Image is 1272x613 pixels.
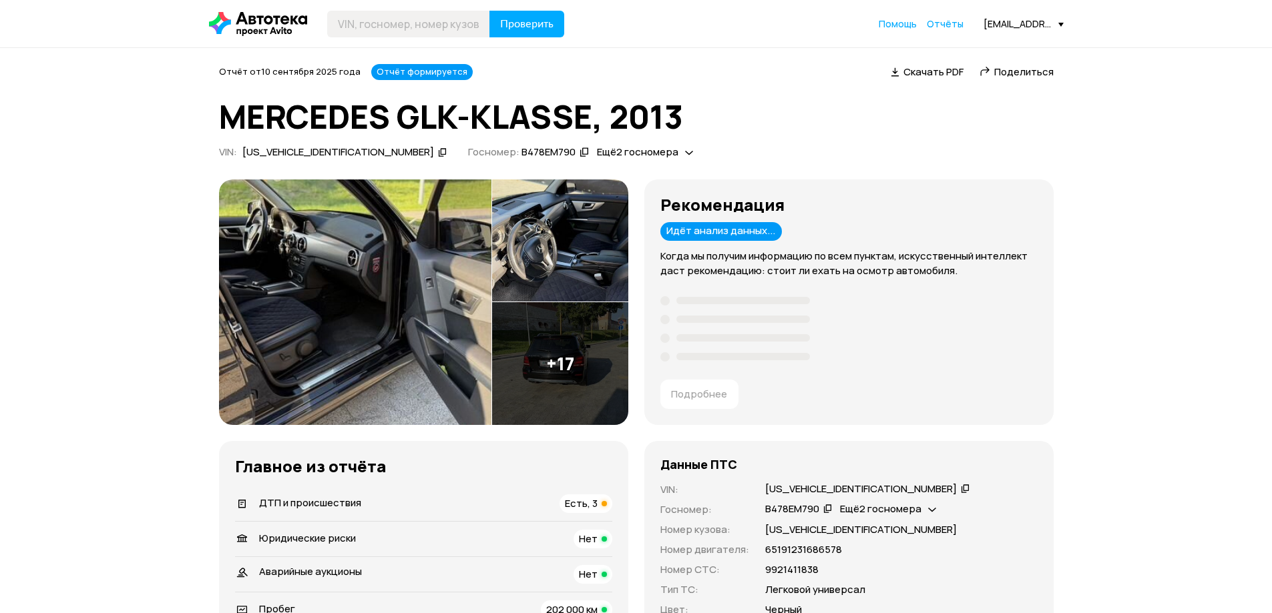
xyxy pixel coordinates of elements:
[235,457,612,476] h3: Главное из отчёта
[521,145,576,159] div: В478ЕМ790
[327,11,490,37] input: VIN, госномер, номер кузова
[660,195,1038,214] h3: Рекомендация
[891,65,964,79] a: Скачать PDF
[660,562,749,577] p: Номер СТС :
[219,65,361,77] span: Отчёт от 10 сентября 2025 года
[500,19,554,29] span: Проверить
[984,17,1064,30] div: [EMAIL_ADDRESS][DOMAIN_NAME]
[879,17,917,31] a: Помощь
[579,567,598,581] span: Нет
[765,542,842,557] p: 65191231686578
[980,65,1054,79] a: Поделиться
[840,502,921,516] span: Ещё 2 госномера
[927,17,964,31] a: Отчёты
[765,482,957,496] div: [US_VEHICLE_IDENTIFICATION_NUMBER]
[219,145,237,159] span: VIN :
[879,17,917,30] span: Помощь
[597,145,678,159] span: Ещё 2 госномера
[660,502,749,517] p: Госномер :
[579,532,598,546] span: Нет
[565,496,598,510] span: Есть, 3
[765,522,957,537] p: [US_VEHICLE_IDENTIFICATION_NUMBER]
[660,249,1038,278] p: Когда мы получим информацию по всем пунктам, искусственный интеллект даст рекомендацию: стоит ли ...
[242,145,434,159] div: [US_VEHICLE_IDENTIFICATION_NUMBER]
[660,582,749,597] p: Тип ТС :
[765,502,819,516] div: В478ЕМ790
[765,562,819,577] p: 9921411838
[660,457,737,472] h4: Данные ПТС
[660,542,749,557] p: Номер двигателя :
[259,496,361,510] span: ДТП и происшествия
[903,65,964,79] span: Скачать PDF
[371,64,473,80] div: Отчёт формируется
[660,222,782,241] div: Идёт анализ данных...
[259,531,356,545] span: Юридические риски
[765,582,865,597] p: Легковой универсал
[468,145,519,159] span: Госномер:
[489,11,564,37] button: Проверить
[927,17,964,30] span: Отчёты
[660,522,749,537] p: Номер кузова :
[994,65,1054,79] span: Поделиться
[219,99,1054,135] h1: MERCEDES GLK-KLASSE, 2013
[660,482,749,497] p: VIN :
[259,564,362,578] span: Аварийные аукционы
